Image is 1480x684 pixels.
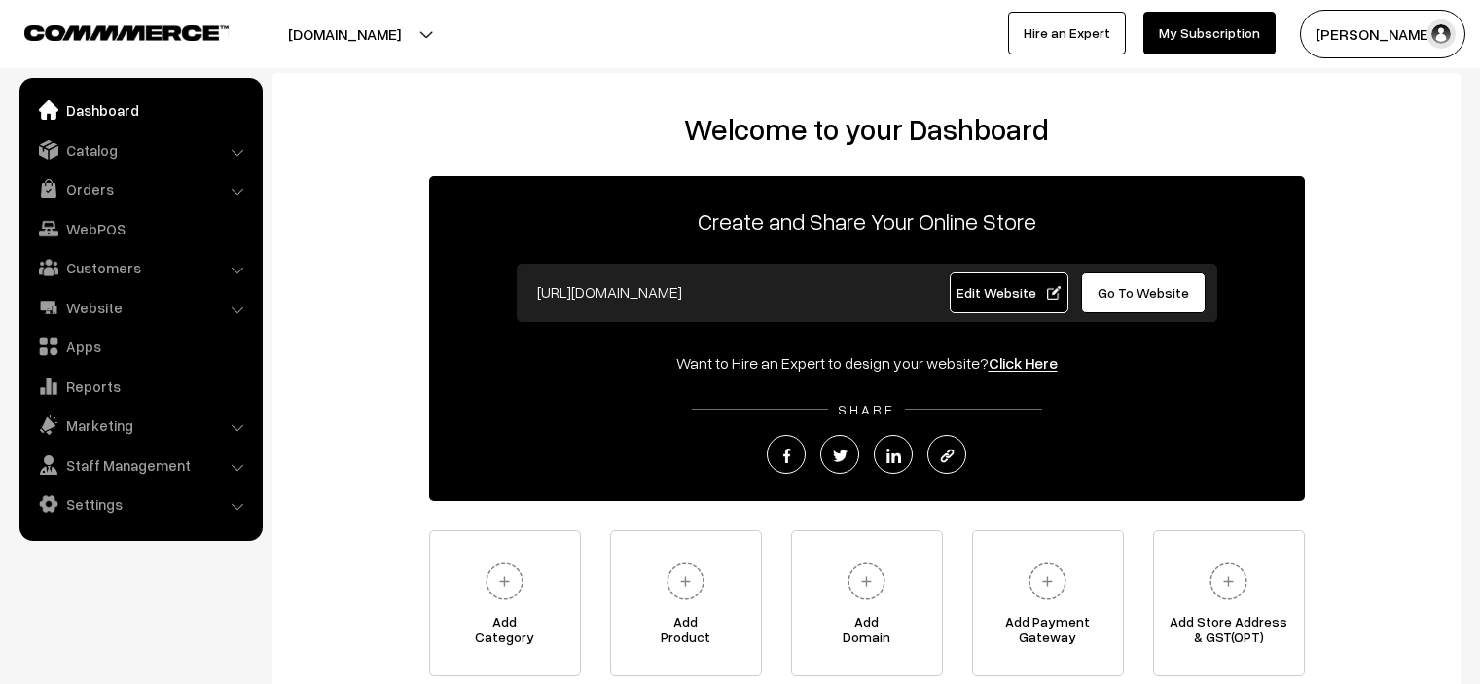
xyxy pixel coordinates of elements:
[24,250,256,285] a: Customers
[24,290,256,325] a: Website
[973,614,1123,653] span: Add Payment Gateway
[24,132,256,167] a: Catalog
[1154,614,1304,653] span: Add Store Address & GST(OPT)
[989,353,1058,373] a: Click Here
[220,10,469,58] button: [DOMAIN_NAME]
[24,369,256,404] a: Reports
[24,92,256,127] a: Dashboard
[659,555,712,608] img: plus.svg
[24,25,229,40] img: COMMMERCE
[292,112,1441,147] h2: Welcome to your Dashboard
[1202,555,1255,608] img: plus.svg
[24,329,256,364] a: Apps
[24,211,256,246] a: WebPOS
[430,614,580,653] span: Add Category
[1300,10,1465,58] button: [PERSON_NAME]
[1098,284,1189,301] span: Go To Website
[429,530,581,676] a: AddCategory
[1008,12,1126,54] a: Hire an Expert
[1143,12,1276,54] a: My Subscription
[972,530,1124,676] a: Add PaymentGateway
[957,284,1061,301] span: Edit Website
[1021,555,1074,608] img: plus.svg
[24,171,256,206] a: Orders
[950,272,1068,313] a: Edit Website
[840,555,893,608] img: plus.svg
[610,530,762,676] a: AddProduct
[1081,272,1207,313] a: Go To Website
[1426,19,1456,49] img: user
[792,614,942,653] span: Add Domain
[611,614,761,653] span: Add Product
[429,351,1305,375] div: Want to Hire an Expert to design your website?
[828,401,905,417] span: SHARE
[791,530,943,676] a: AddDomain
[24,408,256,443] a: Marketing
[429,203,1305,238] p: Create and Share Your Online Store
[24,486,256,522] a: Settings
[478,555,531,608] img: plus.svg
[24,448,256,483] a: Staff Management
[1153,530,1305,676] a: Add Store Address& GST(OPT)
[24,19,195,43] a: COMMMERCE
